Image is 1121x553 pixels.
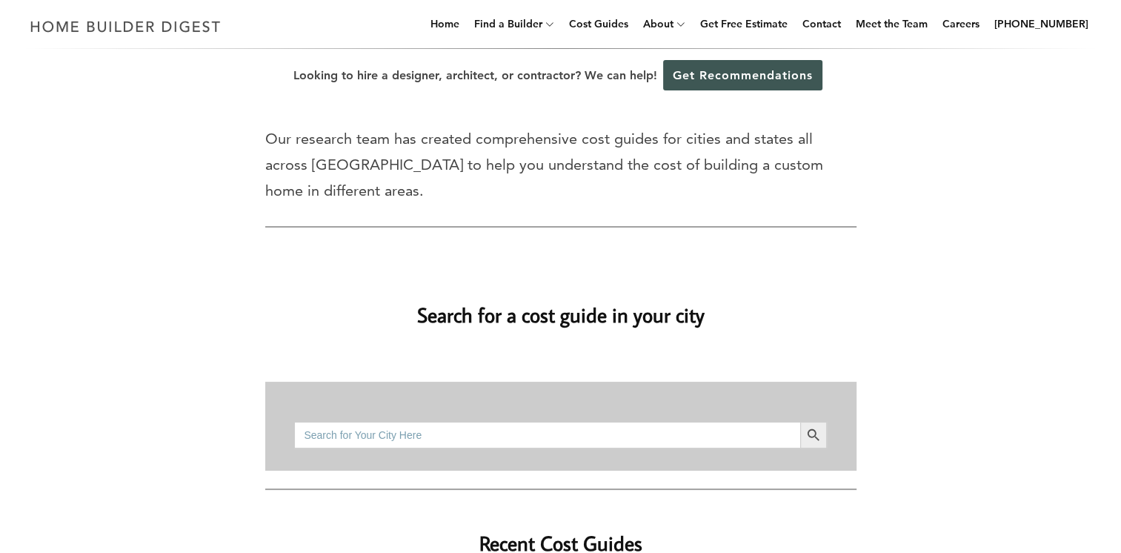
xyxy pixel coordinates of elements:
[294,422,799,448] input: Search for Your City Here
[663,60,822,90] a: Get Recommendations
[139,279,983,330] h2: Search for a cost guide in your city
[805,427,822,443] svg: Search
[265,126,856,204] p: Our research team has created comprehensive cost guides for cities and states all across [GEOGRAP...
[24,12,227,41] img: Home Builder Digest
